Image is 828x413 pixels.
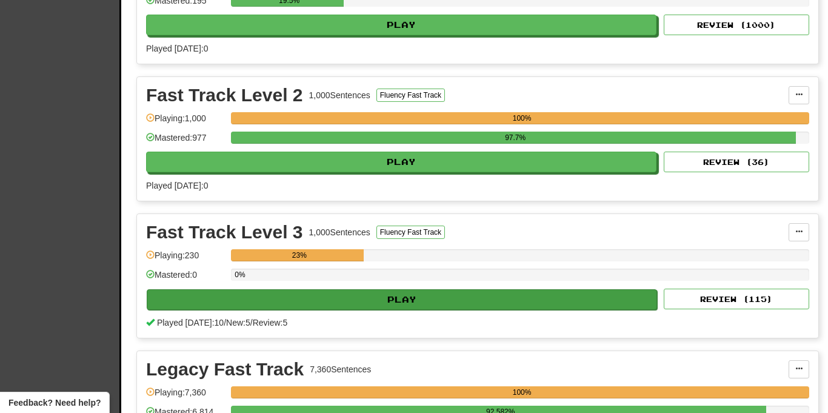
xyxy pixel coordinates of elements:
button: Review (36) [664,152,809,172]
div: 1,000 Sentences [309,226,370,238]
div: 1,000 Sentences [309,89,370,101]
div: 100% [235,386,809,398]
button: Review (115) [664,289,809,309]
div: 100% [235,112,809,124]
span: / [250,318,253,327]
div: Fast Track Level 3 [146,223,303,241]
button: Play [146,152,656,172]
div: Playing: 1,000 [146,112,225,132]
div: Mastered: 977 [146,132,225,152]
div: 7,360 Sentences [310,363,371,375]
span: Played [DATE]: 0 [146,44,208,53]
div: 97.7% [235,132,796,144]
div: Playing: 230 [146,249,225,269]
span: New: 5 [226,318,250,327]
span: / [224,318,226,327]
button: Fluency Fast Track [376,89,445,102]
div: 23% [235,249,364,261]
div: Fast Track Level 2 [146,86,303,104]
div: Legacy Fast Track [146,360,304,378]
button: Play [146,15,656,35]
button: Play [147,289,657,310]
button: Fluency Fast Track [376,226,445,239]
span: Open feedback widget [8,397,101,409]
button: Review (1000) [664,15,809,35]
div: Playing: 7,360 [146,386,225,406]
span: Review: 5 [253,318,288,327]
span: Played [DATE]: 0 [146,181,208,190]
div: Mastered: 0 [146,269,225,289]
span: Played [DATE]: 10 [157,318,224,327]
